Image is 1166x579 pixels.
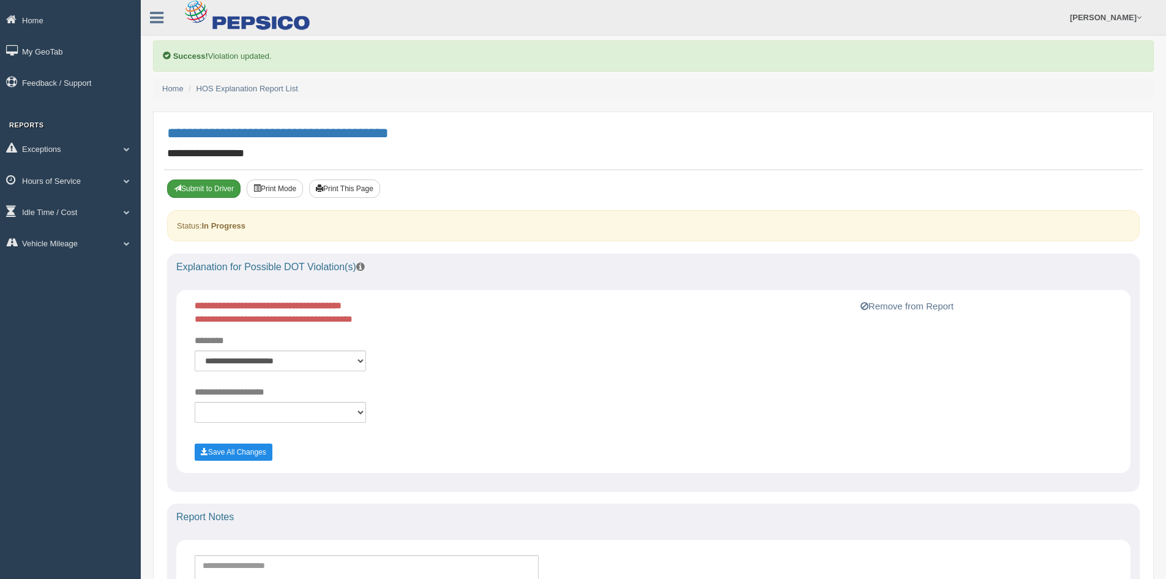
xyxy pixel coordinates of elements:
[247,180,303,198] button: Print Mode
[309,180,380,198] button: Print This Page
[173,51,208,61] b: Success!
[201,221,245,230] strong: In Progress
[167,180,241,198] button: Submit To Driver
[195,444,272,461] button: Save
[162,84,184,93] a: Home
[857,299,957,314] button: Remove from Report
[167,504,1140,531] div: Report Notes
[167,254,1140,281] div: Explanation for Possible DOT Violation(s)
[167,210,1140,241] div: Status:
[196,84,298,93] a: HOS Explanation Report List
[153,40,1154,72] div: Violation updated.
